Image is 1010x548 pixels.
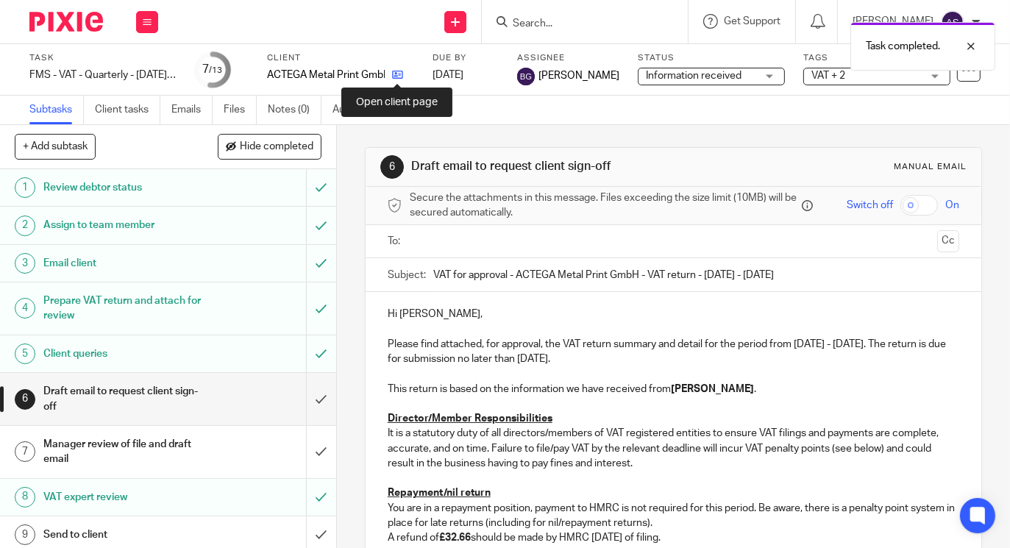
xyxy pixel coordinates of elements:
a: Emails [171,96,213,124]
span: [DATE] [433,70,463,80]
img: svg%3E [941,10,964,34]
div: 5 [15,344,35,364]
h1: Assign to team member [43,214,209,236]
p: It is a statutory duty of all directors/members of VAT registered entities to ensure VAT filings ... [388,426,959,471]
p: You are in a repayment position, payment to HMRC is not required for this period. Be aware, there... [388,501,959,531]
div: 6 [15,389,35,410]
a: Subtasks [29,96,84,124]
h1: Draft email to request client sign-off [43,380,209,418]
span: On [945,198,959,213]
h1: VAT expert review [43,486,209,508]
span: [PERSON_NAME] [538,68,619,83]
div: 1 [15,177,35,198]
span: Switch off [847,198,893,213]
div: 6 [380,155,404,179]
label: Subject: [388,268,426,282]
div: 7 [15,441,35,462]
div: 8 [15,487,35,508]
div: 2 [15,216,35,236]
div: 9 [15,524,35,545]
span: VAT + 2 [811,71,845,81]
a: Notes (0) [268,96,321,124]
img: Pixie [29,12,103,32]
div: 4 [15,298,35,319]
a: Client tasks [95,96,160,124]
p: Task completed. [866,39,940,54]
label: To: [388,234,404,249]
a: Files [224,96,257,124]
u: Director/Member Responsibilities [388,413,552,424]
div: 3 [15,253,35,274]
label: Client [267,52,414,64]
h1: Manager review of file and draft email [43,433,209,471]
h1: Prepare VAT return and attach for review [43,290,209,327]
p: A refund of should be made by HMRC [DATE] of filing. [388,530,959,545]
strong: £32.66 [439,533,471,543]
label: Task [29,52,177,64]
h1: Client queries [43,343,209,365]
label: Due by [433,52,499,64]
button: + Add subtask [15,134,96,159]
h1: Send to client [43,524,209,546]
strong: [PERSON_NAME] [671,384,754,394]
small: /13 [210,66,223,74]
button: Cc [937,230,959,252]
span: Hide completed [240,141,313,153]
h1: Draft email to request client sign-off [411,159,705,174]
div: Manual email [894,161,967,173]
p: ACTEGA Metal Print GmbH [267,68,385,82]
h1: Review debtor status [43,177,209,199]
img: svg%3E [517,68,535,85]
u: Repayment/nil return [388,488,491,498]
p: Hi [PERSON_NAME], [388,307,959,321]
button: Hide completed [218,134,321,159]
div: FMS - VAT - Quarterly - [DATE] - [DATE] [29,68,177,82]
p: Please find attached, for approval, the VAT return summary and detail for the period from [DATE] ... [388,337,959,367]
span: Secure the attachments in this message. Files exceeding the size limit (10MB) will be secured aut... [410,191,798,221]
div: 7 [203,61,223,78]
span: Information received [646,71,742,81]
a: Audit logs [332,96,389,124]
p: This return is based on the information we have received from . [388,382,959,396]
h1: Email client [43,252,209,274]
div: FMS - VAT - Quarterly - May - July, 2025 [29,68,177,82]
